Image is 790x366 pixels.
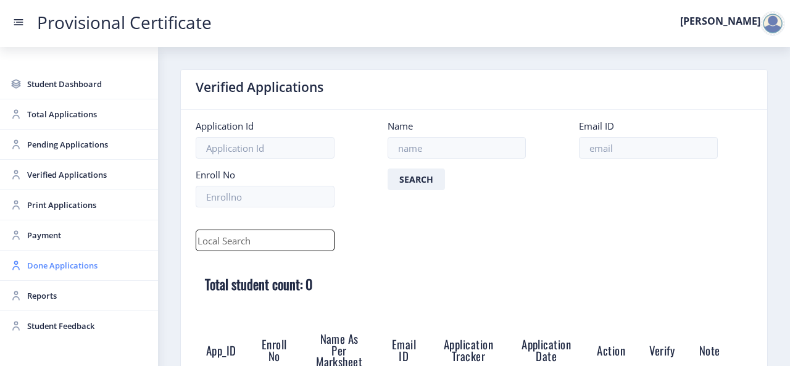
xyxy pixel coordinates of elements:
[27,288,148,303] span: Reports
[196,80,323,94] label: Verified Applications
[388,168,445,190] button: Search
[579,137,718,159] input: email
[27,228,148,243] span: Payment
[196,168,235,181] label: Enroll No
[205,274,312,294] b: Total student count: 0
[388,120,413,132] label: Name
[196,230,335,251] input: Local Search
[27,318,148,333] span: Student Feedback
[27,77,148,91] span: Student Dashboard
[27,107,148,122] span: Total Applications
[27,137,148,152] span: Pending Applications
[196,137,335,159] input: Application Id
[27,258,148,273] span: Done Applications
[196,186,335,207] input: Enrollno
[27,198,148,212] span: Print Applications
[25,16,224,29] a: Provisional Certificate
[579,120,614,132] label: Email ID
[27,167,148,182] span: Verified Applications
[388,137,526,159] input: name
[680,16,760,26] label: [PERSON_NAME]
[196,120,254,132] label: Application Id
